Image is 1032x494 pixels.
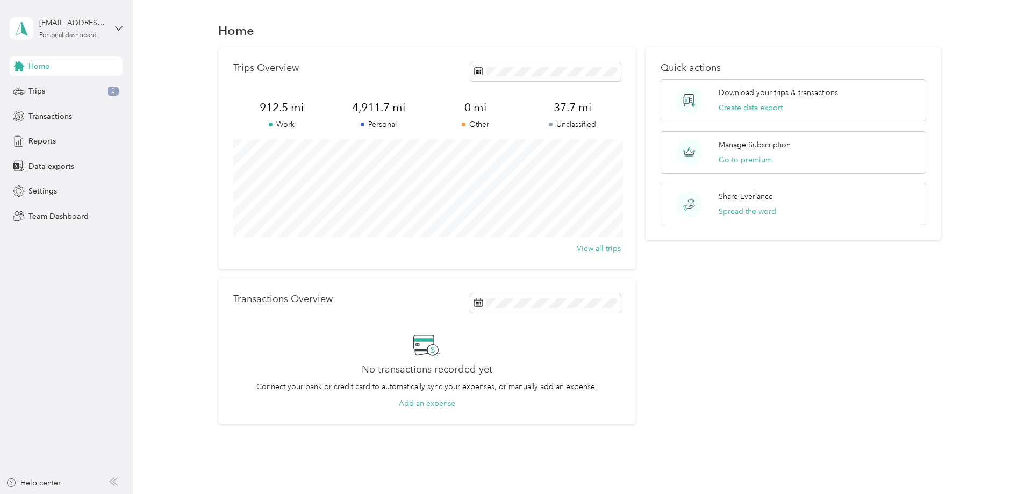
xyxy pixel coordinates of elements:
[719,139,791,151] p: Manage Subscription
[39,17,106,28] div: [EMAIL_ADDRESS][DOMAIN_NAME]
[28,185,57,197] span: Settings
[719,206,776,217] button: Spread the word
[719,154,772,166] button: Go to premium
[28,85,45,97] span: Trips
[719,87,838,98] p: Download your trips & transactions
[577,243,621,254] button: View all trips
[719,102,783,113] button: Create data export
[28,211,89,222] span: Team Dashboard
[661,62,926,74] p: Quick actions
[362,364,492,375] h2: No transactions recorded yet
[6,477,61,489] button: Help center
[233,119,330,130] p: Work
[28,161,74,172] span: Data exports
[233,100,330,115] span: 912.5 mi
[427,119,524,130] p: Other
[524,119,621,130] p: Unclassified
[972,434,1032,494] iframe: Everlance-gr Chat Button Frame
[256,381,597,392] p: Connect your bank or credit card to automatically sync your expenses, or manually add an expense.
[218,25,254,36] h1: Home
[28,61,49,72] span: Home
[233,293,333,305] p: Transactions Overview
[330,119,427,130] p: Personal
[427,100,524,115] span: 0 mi
[39,32,97,39] div: Personal dashboard
[233,62,299,74] p: Trips Overview
[524,100,621,115] span: 37.7 mi
[28,111,72,122] span: Transactions
[399,398,455,409] button: Add an expense
[28,135,56,147] span: Reports
[719,191,773,202] p: Share Everlance
[330,100,427,115] span: 4,911.7 mi
[107,87,119,96] span: 2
